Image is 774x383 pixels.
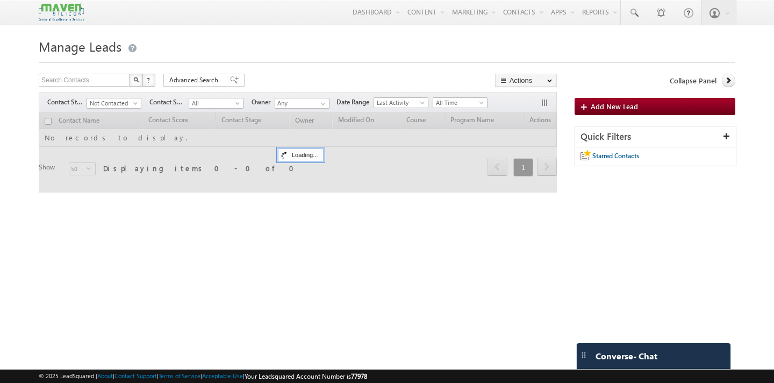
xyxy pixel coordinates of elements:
[159,372,200,379] a: Terms of Service
[433,98,484,108] span: All Time
[114,372,157,379] a: Contact Support
[670,76,716,86] span: Collapse Panel
[591,102,638,111] span: Add New Lead
[189,98,243,109] a: All
[149,97,189,107] span: Contact Source
[87,98,141,109] a: Not Contacted
[47,97,87,107] span: Contact Stage
[596,351,657,361] span: Converse - Chat
[579,351,588,359] img: carter-drag
[575,126,736,147] div: Quick Filters
[336,97,374,107] span: Date Range
[433,97,488,108] a: All Time
[374,97,428,108] a: Last Activity
[275,98,329,109] input: Type to Search
[245,372,367,380] span: Your Leadsquared Account Number is
[592,152,639,160] span: Starred Contacts
[39,371,367,381] span: © 2025 LeadSquared | | | | |
[147,75,152,84] span: ?
[315,98,328,109] a: Show All Items
[39,38,121,55] span: Manage Leads
[39,3,84,22] img: Custom Logo
[97,372,113,379] a: About
[169,75,221,85] span: Advanced Search
[202,372,243,379] a: Acceptable Use
[374,98,425,108] span: Last Activity
[189,98,240,108] span: All
[278,148,324,161] div: Loading...
[252,97,275,107] span: Owner
[133,77,139,82] img: Search
[87,98,138,108] span: Not Contacted
[351,372,367,380] span: 77978
[495,74,557,87] button: Actions
[142,74,155,87] button: ?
